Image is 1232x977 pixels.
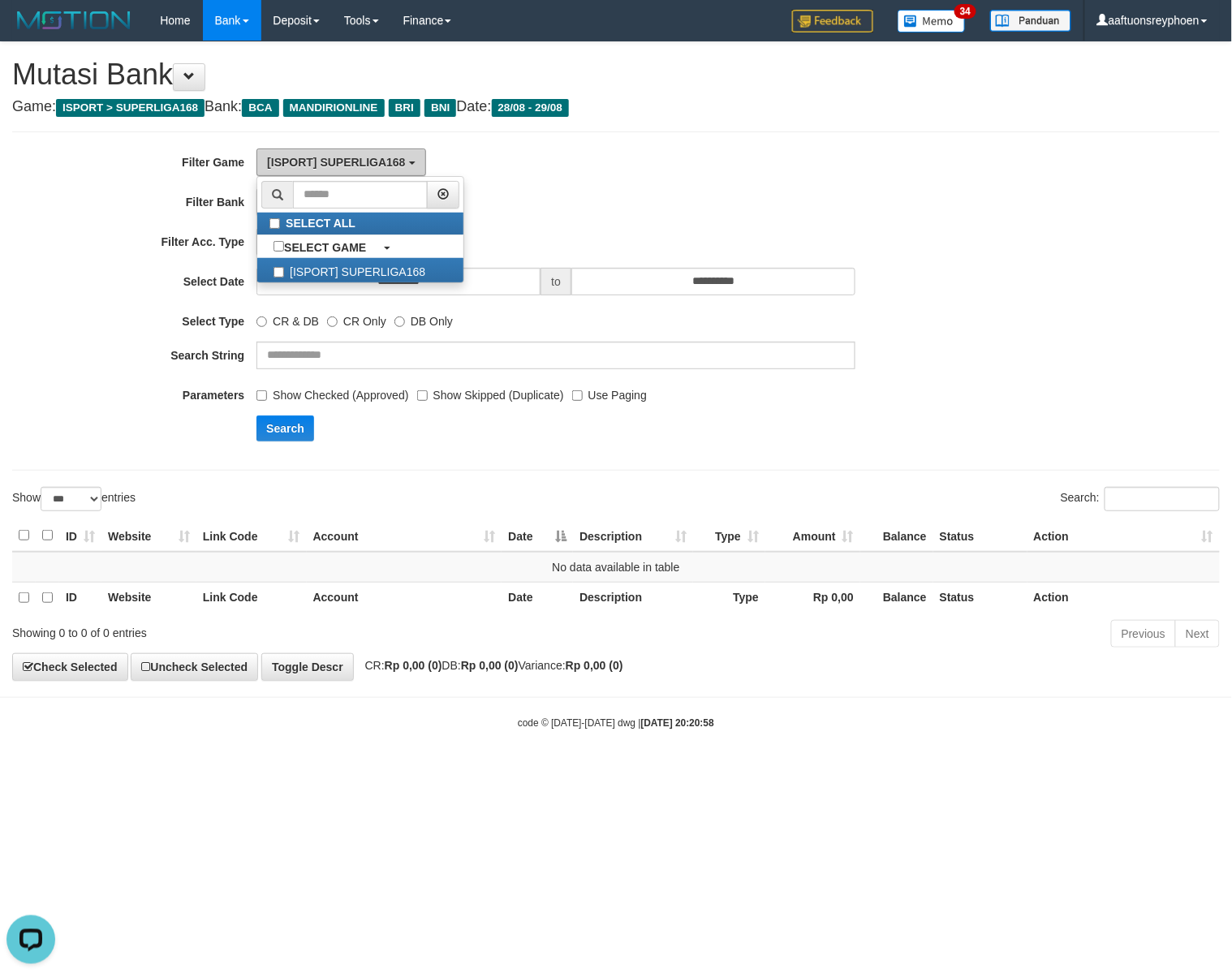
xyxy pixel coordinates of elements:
a: Toggle Descr [261,653,354,681]
button: [ISPORT] SUPERLIGA168 [256,148,425,176]
th: Link Code: activate to sort column ascending [196,520,307,552]
th: Account [307,582,502,613]
th: Link Code [196,582,307,613]
th: ID: activate to sort column ascending [59,520,101,552]
label: Use Paging [572,381,647,403]
input: Use Paging [572,390,583,401]
img: panduan.png [990,10,1071,32]
span: BNI [424,99,456,117]
span: ISPORT > SUPERLIGA168 [56,99,205,117]
a: Next [1175,620,1220,648]
input: [ISPORT] SUPERLIGA168 [274,267,284,278]
select: Showentries [41,487,101,511]
span: CR: DB: Variance: [357,659,623,672]
td: No data available in table [12,552,1220,583]
button: Search [256,415,314,441]
span: BCA [242,99,278,117]
label: CR & DB [256,308,319,329]
th: Type: activate to sort column ascending [693,520,765,552]
th: Balance [860,520,933,552]
a: Uncheck Selected [131,653,258,681]
th: Account: activate to sort column ascending [307,520,502,552]
div: Showing 0 to 0 of 0 entries [12,618,502,641]
th: Rp 0,00 [765,582,860,613]
input: SELECT ALL [269,218,280,229]
input: Show Skipped (Duplicate) [417,390,428,401]
strong: Rp 0,00 (0) [385,659,442,672]
th: Amount: activate to sort column ascending [765,520,860,552]
label: [ISPORT] SUPERLIGA168 [257,258,463,282]
img: MOTION_logo.png [12,8,136,32]
th: Status [933,582,1027,613]
img: Button%20Memo.svg [898,10,966,32]
small: code © [DATE]-[DATE] dwg | [518,717,714,729]
button: Open LiveChat chat widget [6,6,55,55]
th: Website [101,582,196,613]
span: 34 [954,4,976,19]
input: Show Checked (Approved) [256,390,267,401]
span: BRI [389,99,420,117]
h4: Game: Bank: Date: [12,99,1220,115]
th: Status [933,520,1027,552]
th: Date [502,582,573,613]
input: CR & DB [256,316,267,327]
label: Search: [1061,487,1220,511]
a: SELECT GAME [257,235,463,258]
th: Action: activate to sort column ascending [1027,520,1220,552]
input: CR Only [327,316,338,327]
a: Previous [1111,620,1176,648]
th: Balance [860,582,933,613]
a: Check Selected [12,653,128,681]
span: MANDIRIONLINE [283,99,385,117]
input: DB Only [394,316,405,327]
label: CR Only [327,308,386,329]
strong: [DATE] 20:20:58 [641,717,714,729]
span: [ISPORT] SUPERLIGA168 [267,156,405,169]
b: SELECT GAME [284,241,366,254]
label: SELECT ALL [257,213,463,235]
th: ID [59,582,101,613]
th: Date: activate to sort column descending [502,520,573,552]
strong: Rp 0,00 (0) [461,659,519,672]
th: Description [573,582,693,613]
strong: Rp 0,00 (0) [566,659,623,672]
span: 28/08 - 29/08 [492,99,570,117]
label: Show Checked (Approved) [256,381,408,403]
input: SELECT GAME [274,241,284,252]
span: to [541,268,571,295]
th: Description: activate to sort column ascending [573,520,693,552]
h1: Mutasi Bank [12,58,1220,91]
label: Show entries [12,487,136,511]
th: Action [1027,582,1220,613]
th: Type [693,582,765,613]
input: Search: [1105,487,1220,511]
label: DB Only [394,308,453,329]
th: Website: activate to sort column ascending [101,520,196,552]
img: Feedback.jpg [792,10,873,32]
label: Show Skipped (Duplicate) [417,381,564,403]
